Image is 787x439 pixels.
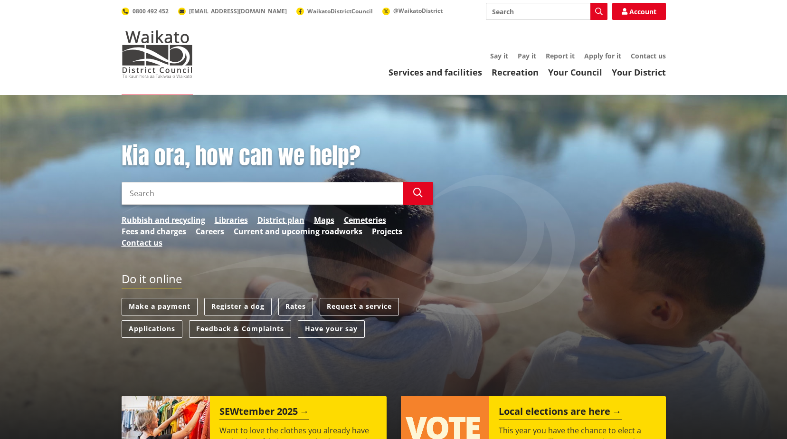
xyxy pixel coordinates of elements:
[122,214,205,226] a: Rubbish and recycling
[389,67,482,78] a: Services and facilities
[234,226,362,237] a: Current and upcoming roadworks
[314,214,334,226] a: Maps
[196,226,224,237] a: Careers
[486,3,607,20] input: Search input
[215,214,248,226] a: Libraries
[344,214,386,226] a: Cemeteries
[122,237,162,248] a: Contact us
[492,67,539,78] a: Recreation
[122,7,169,15] a: 0800 492 452
[189,7,287,15] span: [EMAIL_ADDRESS][DOMAIN_NAME]
[499,406,622,420] h2: Local elections are here
[178,7,287,15] a: [EMAIL_ADDRESS][DOMAIN_NAME]
[133,7,169,15] span: 0800 492 452
[490,51,508,60] a: Say it
[219,406,309,420] h2: SEWtember 2025
[612,67,666,78] a: Your District
[296,7,373,15] a: WaikatoDistrictCouncil
[382,7,443,15] a: @WaikatoDistrict
[298,320,365,338] a: Have your say
[548,67,602,78] a: Your Council
[122,320,182,338] a: Applications
[122,182,403,205] input: Search input
[189,320,291,338] a: Feedback & Complaints
[122,272,182,289] h2: Do it online
[122,226,186,237] a: Fees and charges
[518,51,536,60] a: Pay it
[257,214,304,226] a: District plan
[204,298,272,315] a: Register a dog
[122,30,193,78] img: Waikato District Council - Te Kaunihera aa Takiwaa o Waikato
[307,7,373,15] span: WaikatoDistrictCouncil
[584,51,621,60] a: Apply for it
[278,298,313,315] a: Rates
[122,298,198,315] a: Make a payment
[122,143,433,170] h1: Kia ora, how can we help?
[372,226,402,237] a: Projects
[393,7,443,15] span: @WaikatoDistrict
[631,51,666,60] a: Contact us
[546,51,575,60] a: Report it
[612,3,666,20] a: Account
[320,298,399,315] a: Request a service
